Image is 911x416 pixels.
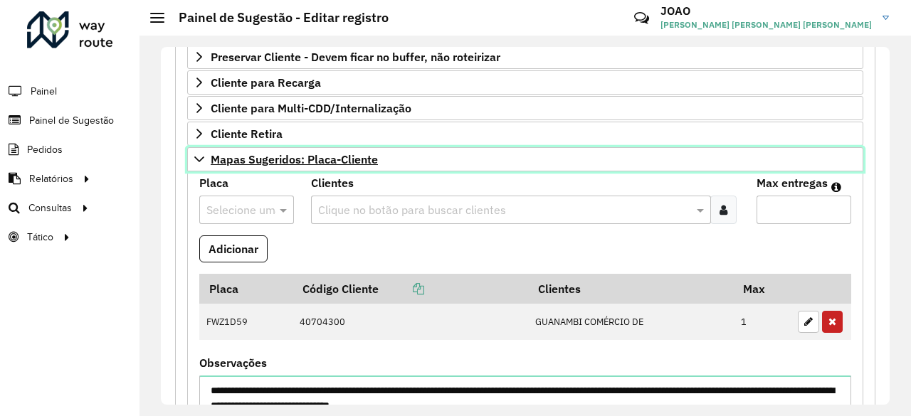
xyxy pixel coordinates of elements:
span: Relatórios [29,171,73,186]
a: Preservar Cliente - Devem ficar no buffer, não roteirizar [187,45,863,69]
label: Clientes [311,174,354,191]
h2: Painel de Sugestão - Editar registro [164,10,389,26]
span: Painel [31,84,57,99]
a: Copiar [379,282,424,296]
a: Cliente para Multi-CDD/Internalização [187,96,863,120]
th: Max [734,274,791,304]
th: Placa [199,274,293,304]
em: Máximo de clientes que serão colocados na mesma rota com os clientes informados [831,181,841,193]
span: Consultas [28,201,72,215]
label: Max entregas [757,174,828,191]
a: Cliente para Recarga [187,70,863,95]
span: Pedidos [27,142,63,157]
span: Cliente para Multi-CDD/Internalização [211,102,411,114]
span: Mapas Sugeridos: Placa-Cliente [211,154,378,165]
span: Tático [27,230,53,245]
span: Cliente Retira [211,128,283,139]
td: FWZ1D59 [199,304,293,341]
th: Código Cliente [293,274,528,304]
a: Contato Rápido [626,3,657,33]
span: Painel de Sugestão [29,113,114,128]
a: Cliente Retira [187,122,863,146]
span: [PERSON_NAME] [PERSON_NAME] [PERSON_NAME] [660,18,872,31]
button: Adicionar [199,235,268,262]
td: 40704300 [293,304,528,341]
span: Preservar Cliente - Devem ficar no buffer, não roteirizar [211,51,500,63]
td: GUANAMBI COMÉRCIO DE [528,304,734,341]
span: Cliente para Recarga [211,77,321,88]
a: Mapas Sugeridos: Placa-Cliente [187,147,863,171]
th: Clientes [528,274,734,304]
label: Observações [199,354,267,371]
h3: JOAO [660,4,872,18]
td: 1 [734,304,791,341]
label: Placa [199,174,228,191]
